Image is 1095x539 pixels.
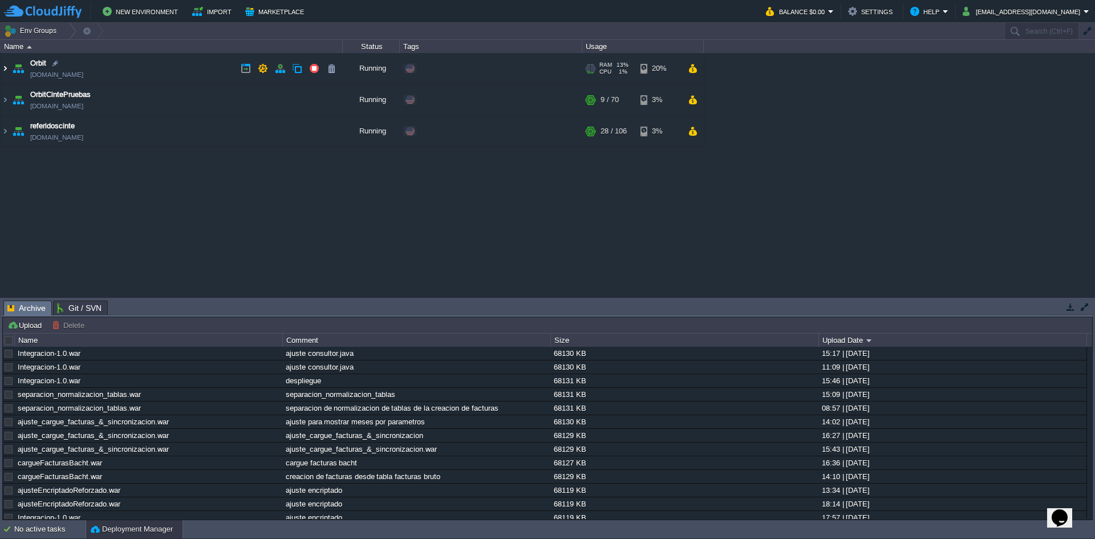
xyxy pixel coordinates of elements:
div: 68131 KB [551,402,818,415]
div: 16:27 | [DATE] [819,429,1086,442]
button: Env Groups [4,23,60,39]
div: 68129 KB [551,443,818,456]
div: 3% [640,116,678,147]
div: 17:57 | [DATE] [819,511,1086,524]
div: 68129 KB [551,429,818,442]
img: AMDAwAAAACH5BAEAAAAALAAAAAABAAEAAAICRAEAOw== [10,116,26,147]
a: Integracion-1.0.war [18,363,80,371]
span: RAM [599,62,612,68]
div: 18:14 | [DATE] [819,497,1086,510]
iframe: chat widget [1047,493,1084,528]
img: AMDAwAAAACH5BAEAAAAALAAAAAABAAEAAAICRAEAOw== [1,116,10,147]
div: 11:09 | [DATE] [819,360,1086,374]
button: Balance $0.00 [766,5,828,18]
a: ajuste_cargue_facturas_&_sincronizacion.war [18,431,169,440]
div: 08:57 | [DATE] [819,402,1086,415]
a: Orbit [30,58,46,69]
div: 68130 KB [551,347,818,360]
div: 15:46 | [DATE] [819,374,1086,387]
div: 3% [640,84,678,115]
a: OrbitCintePruebas [30,89,91,100]
img: CloudJiffy [4,5,82,19]
img: AMDAwAAAACH5BAEAAAAALAAAAAABAAEAAAICRAEAOw== [1,84,10,115]
div: 15:17 | [DATE] [819,347,1086,360]
div: 68127 KB [551,456,818,469]
div: Name [15,334,282,347]
a: referidoscinte [30,120,75,132]
button: Import [192,5,235,18]
a: ajuste_cargue_facturas_&_sincronizacion.war [18,445,169,453]
button: Marketplace [245,5,307,18]
div: 13:34 | [DATE] [819,484,1086,497]
div: 15:43 | [DATE] [819,443,1086,456]
div: 15:09 | [DATE] [819,388,1086,401]
div: Running [343,53,400,84]
button: Settings [848,5,896,18]
button: Delete [52,320,88,330]
div: 28 / 106 [601,116,627,147]
div: ajuste para mostrar meses por parametros [283,415,550,428]
button: Help [910,5,943,18]
div: separacion_normalizacion_tablas [283,388,550,401]
a: separacion_normalizacion_tablas.war [18,404,141,412]
div: Usage [583,40,703,53]
span: CPU [599,68,611,75]
div: 14:02 | [DATE] [819,415,1086,428]
div: Running [343,84,400,115]
div: ajuste encriptado [283,511,550,524]
img: AMDAwAAAACH5BAEAAAAALAAAAAABAAEAAAICRAEAOw== [1,53,10,84]
a: cargueFacturasBacht.war [18,472,102,481]
button: [EMAIL_ADDRESS][DOMAIN_NAME] [963,5,1084,18]
div: 68119 KB [551,497,818,510]
div: Name [1,40,342,53]
a: [DOMAIN_NAME] [30,132,83,143]
span: Archive [7,301,46,315]
div: ajuste encriptado [283,484,550,497]
a: ajusteEncriptadoReforzado.war [18,486,120,495]
div: 9 / 70 [601,84,619,115]
div: 68131 KB [551,388,818,401]
button: Deployment Manager [91,524,173,535]
div: 16:36 | [DATE] [819,456,1086,469]
div: Upload Date [820,334,1086,347]
div: No active tasks [14,520,86,538]
img: AMDAwAAAACH5BAEAAAAALAAAAAABAAEAAAICRAEAOw== [10,84,26,115]
div: creacion de facturas desde tabla facturas bruto [283,470,550,483]
div: Status [343,40,399,53]
span: 13% [617,62,628,68]
a: ajusteEncriptadoReforzado.war [18,500,120,508]
a: Integracion-1.0.war [18,513,80,522]
div: 20% [640,53,678,84]
div: 68131 KB [551,374,818,387]
button: Upload [7,320,45,330]
div: 68130 KB [551,415,818,428]
div: 68130 KB [551,360,818,374]
div: cargue facturas bacht [283,456,550,469]
div: 68119 KB [551,484,818,497]
div: ajuste encriptado [283,497,550,510]
div: Running [343,116,400,147]
div: ajuste_cargue_facturas_&_sincronizacion.war [283,443,550,456]
div: Tags [400,40,582,53]
div: despliegue [283,374,550,387]
a: ajuste_cargue_facturas_&_sincronizacion.war [18,418,169,426]
button: New Environment [103,5,181,18]
div: 14:10 | [DATE] [819,470,1086,483]
span: Git / SVN [57,301,102,315]
div: 68129 KB [551,470,818,483]
div: 68119 KB [551,511,818,524]
div: Comment [283,334,550,347]
a: Integracion-1.0.war [18,349,80,358]
a: separacion_normalizacion_tablas.war [18,390,141,399]
span: 1% [616,68,627,75]
a: cargueFacturasBacht.war [18,459,102,467]
img: AMDAwAAAACH5BAEAAAAALAAAAAABAAEAAAICRAEAOw== [27,46,32,48]
img: AMDAwAAAACH5BAEAAAAALAAAAAABAAEAAAICRAEAOw== [10,53,26,84]
a: [DOMAIN_NAME] [30,100,83,112]
div: separacion de normalizacion de tablas de la creacion de facturas [283,402,550,415]
div: ajuste consultor.java [283,347,550,360]
a: [DOMAIN_NAME] [30,69,83,80]
div: Size [551,334,818,347]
